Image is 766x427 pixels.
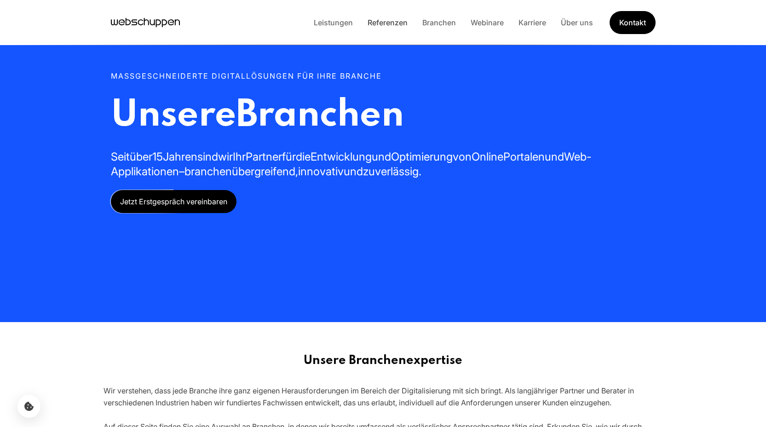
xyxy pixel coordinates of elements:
[111,150,130,163] span: Seit
[453,150,472,163] span: von
[152,150,163,163] span: 15
[545,150,564,163] span: und
[282,150,296,163] span: für
[511,18,553,27] a: Karriere
[236,97,404,134] span: Branchen
[17,395,40,418] button: Cookie-Einstellungen öffnen
[415,18,463,27] a: Branchen
[130,150,152,163] span: über
[111,190,236,213] a: Jetzt Erstgespräch vereinbaren
[111,70,656,82] p: Maßgeschneiderte Digitallösungen für Ihre Branche
[463,18,511,27] a: Webinare
[111,97,236,134] span: Unsere
[306,18,360,27] a: Leistungen
[372,150,391,163] span: und
[311,150,372,163] span: Entwicklung
[360,18,415,27] a: Referenzen
[104,353,663,368] h2: Unsere Branchenexpertise
[233,150,246,163] span: Ihr
[246,150,282,163] span: Partner
[184,165,298,178] span: branchenübergreifend,
[503,150,545,163] span: Portalen
[111,16,180,29] a: Hauptseite besuchen
[179,165,184,178] span: –
[197,150,218,163] span: sind
[472,150,503,163] span: Online
[344,165,363,178] span: und
[553,18,600,27] a: Über uns
[610,11,656,34] a: Get Started
[163,150,197,163] span: Jahren
[218,150,233,163] span: wir
[391,150,453,163] span: Optimierung
[363,165,421,178] span: zuverlässig.
[298,165,344,178] span: innovativ
[296,150,311,163] span: die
